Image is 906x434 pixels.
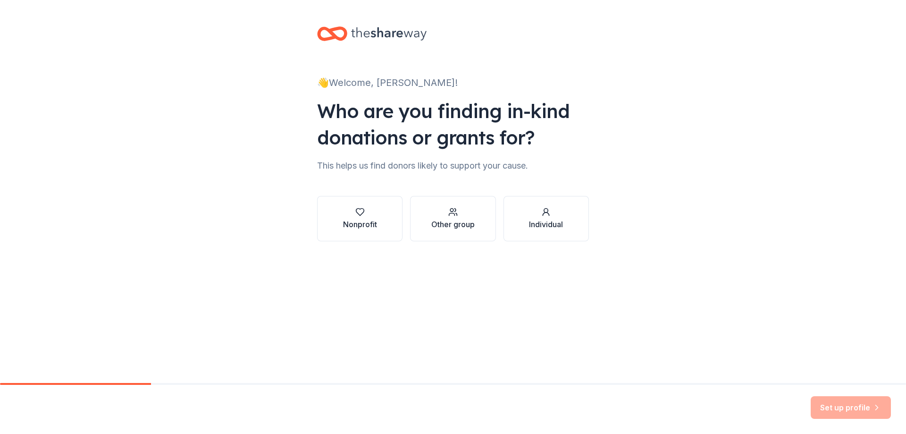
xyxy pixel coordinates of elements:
button: Other group [410,196,495,241]
div: Individual [529,219,563,230]
button: Individual [503,196,589,241]
button: Nonprofit [317,196,403,241]
div: This helps us find donors likely to support your cause. [317,158,589,173]
div: Who are you finding in-kind donations or grants for? [317,98,589,151]
div: Nonprofit [343,219,377,230]
div: Other group [431,219,475,230]
div: 👋 Welcome, [PERSON_NAME]! [317,75,589,90]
